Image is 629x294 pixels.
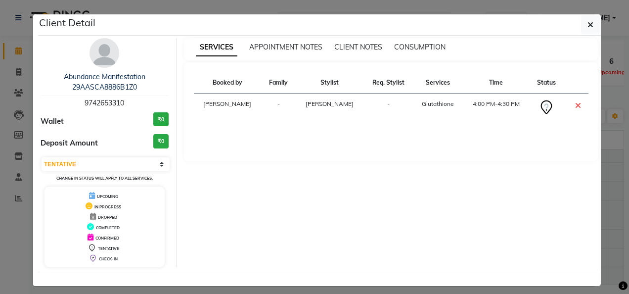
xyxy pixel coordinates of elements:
[194,72,262,94] th: Booked by
[394,43,446,51] span: CONSUMPTION
[56,176,153,181] small: Change in status will apply to all services.
[99,256,118,261] span: CHECK-IN
[153,112,169,127] h3: ₹0
[97,194,118,199] span: UPCOMING
[41,116,64,127] span: Wallet
[296,72,363,94] th: Stylist
[41,138,98,149] span: Deposit Amount
[463,72,529,94] th: Time
[85,98,124,107] span: 9742653310
[94,204,121,209] span: IN PROGRESS
[363,72,413,94] th: Req. Stylist
[529,72,564,94] th: Status
[413,72,463,94] th: Services
[306,100,354,107] span: [PERSON_NAME]
[96,225,120,230] span: COMPLETED
[194,94,262,122] td: [PERSON_NAME]
[261,72,296,94] th: Family
[419,99,457,108] div: Glutathione
[334,43,382,51] span: CLIENT NOTES
[196,39,237,56] span: SERVICES
[98,215,117,220] span: DROPPED
[39,15,95,30] h5: Client Detail
[463,94,529,122] td: 4:00 PM-4:30 PM
[261,94,296,122] td: -
[98,246,119,251] span: TENTATIVE
[249,43,322,51] span: APPOINTMENT NOTES
[363,94,413,122] td: -
[90,38,119,68] img: avatar
[153,134,169,148] h3: ₹0
[95,236,119,241] span: CONFIRMED
[64,72,145,92] a: Abundance Manifestation 29AASCA8886B1Z0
